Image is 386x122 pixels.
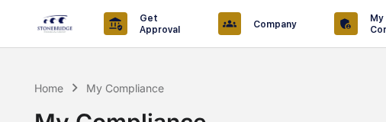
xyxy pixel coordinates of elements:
[86,82,164,95] div: My Compliance
[34,82,63,95] div: Home
[37,14,73,34] img: logo
[241,18,304,30] p: Company
[127,12,188,35] p: Get Approval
